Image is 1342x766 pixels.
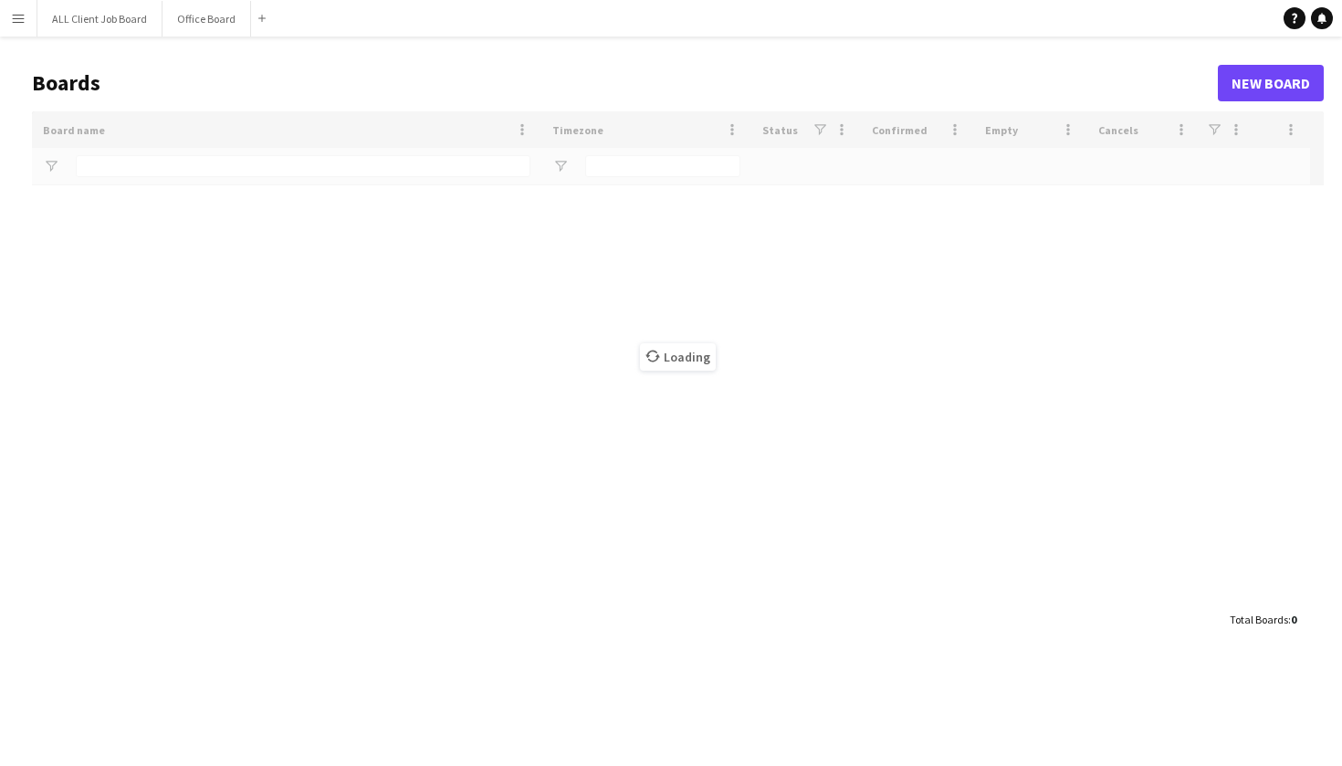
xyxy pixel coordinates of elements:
[640,343,716,371] span: Loading
[37,1,163,37] button: ALL Client Job Board
[1230,602,1296,637] div: :
[32,69,1218,97] h1: Boards
[1230,613,1288,626] span: Total Boards
[163,1,251,37] button: Office Board
[1218,65,1324,101] a: New Board
[1291,613,1296,626] span: 0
